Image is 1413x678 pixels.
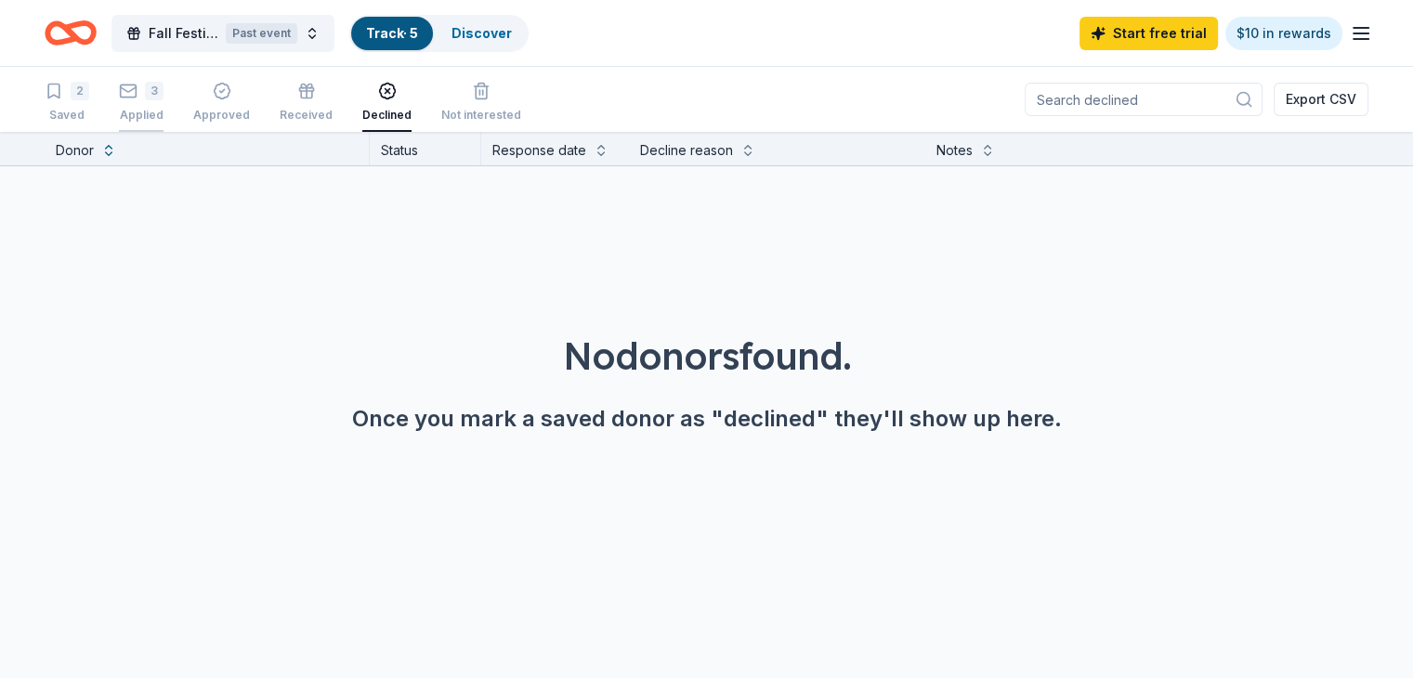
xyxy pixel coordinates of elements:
[1025,83,1263,116] input: Search declined
[193,74,250,132] button: Approved
[1079,17,1218,50] a: Start free trial
[280,108,333,123] div: Received
[936,139,973,162] div: Notes
[366,25,418,41] a: Track· 5
[193,108,250,123] div: Approved
[1225,17,1342,50] a: $10 in rewards
[71,82,89,100] div: 2
[56,139,94,162] div: Donor
[451,25,512,41] a: Discover
[362,108,412,123] div: Declined
[280,74,333,132] button: Received
[226,23,297,44] div: Past event
[45,330,1368,382] div: No donors found.
[370,132,481,165] div: Status
[111,15,334,52] button: Fall FestivalPast event
[441,108,521,123] div: Not interested
[45,11,97,55] a: Home
[145,82,164,100] div: 3
[441,74,521,132] button: Not interested
[362,74,412,132] button: Declined
[45,404,1368,434] div: Once you mark a saved donor as "declined" they'll show up here.
[149,22,218,45] span: Fall Festival
[640,139,733,162] div: Decline reason
[492,139,586,162] div: Response date
[1274,83,1368,116] button: Export CSV
[45,108,89,123] div: Saved
[45,74,89,132] button: 2Saved
[119,74,164,132] button: 3Applied
[349,15,529,52] button: Track· 5Discover
[119,108,164,123] div: Applied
